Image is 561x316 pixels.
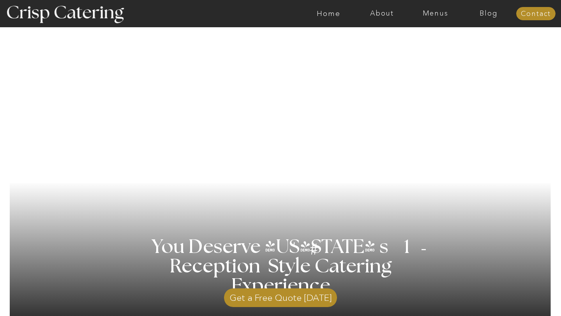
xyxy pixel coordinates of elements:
a: Home [302,10,355,18]
h3: ' [406,228,429,273]
h3: # [293,242,337,264]
a: Menus [409,10,462,18]
a: Contact [516,10,556,18]
a: Get a Free Quote [DATE] [224,284,337,307]
a: About [355,10,409,18]
h1: You Deserve [US_STATE] s 1 Reception Style Catering Experience [124,237,437,296]
iframe: podium webchat widget bubble [483,277,561,316]
h3: ' [279,238,310,257]
a: Blog [462,10,515,18]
